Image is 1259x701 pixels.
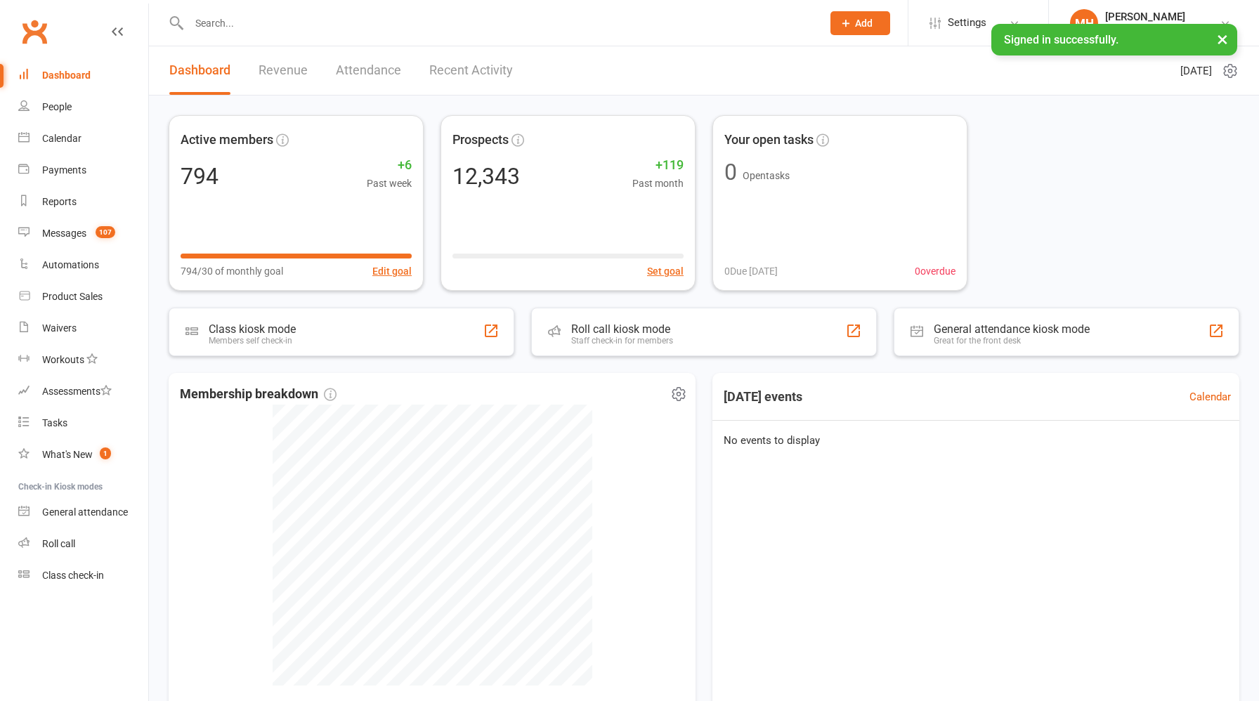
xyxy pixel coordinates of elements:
div: Great for the front desk [934,336,1090,346]
div: Roll call kiosk mode [571,322,673,336]
span: 0 overdue [915,263,955,279]
div: Automations [42,259,99,270]
a: Automations [18,249,148,281]
div: Class kiosk mode [209,322,296,336]
a: Attendance [336,46,401,95]
div: What's New [42,449,93,460]
button: × [1210,24,1235,54]
span: Active members [181,130,273,150]
span: Past month [632,176,684,191]
a: Payments [18,155,148,186]
a: Calendar [18,123,148,155]
div: 794 [181,165,218,188]
div: Staff check-in for members [571,336,673,346]
a: What's New1 [18,439,148,471]
div: Roll call [42,538,75,549]
a: Class kiosk mode [18,560,148,591]
div: Dashboard [42,70,91,81]
div: Tasks [42,417,67,428]
a: Recent Activity [429,46,513,95]
div: Workouts [42,354,84,365]
a: Calendar [1189,388,1231,405]
span: 0 Due [DATE] [724,263,778,279]
div: People [42,101,72,112]
a: Messages 107 [18,218,148,249]
div: Reports [42,196,77,207]
a: Waivers [18,313,148,344]
a: People [18,91,148,123]
button: Edit goal [372,263,412,279]
span: Your open tasks [724,130,814,150]
span: 1 [100,447,111,459]
span: Membership breakdown [180,384,337,405]
span: Prospects [452,130,509,150]
a: Assessments [18,376,148,407]
div: General attendance kiosk mode [934,322,1090,336]
a: General attendance kiosk mode [18,497,148,528]
span: Signed in successfully. [1004,33,1118,46]
div: Class check-in [42,570,104,581]
div: Messages [42,228,86,239]
span: Open tasks [743,170,790,181]
div: [PERSON_NAME] [1105,11,1185,23]
a: Revenue [259,46,308,95]
a: Reports [18,186,148,218]
div: ACA Network [1105,23,1185,36]
span: [DATE] [1180,63,1212,79]
div: Product Sales [42,291,103,302]
div: 12,343 [452,165,520,188]
span: +119 [632,155,684,176]
a: Dashboard [18,60,148,91]
div: Assessments [42,386,112,397]
a: Workouts [18,344,148,376]
div: Payments [42,164,86,176]
a: Product Sales [18,281,148,313]
div: Members self check-in [209,336,296,346]
button: Add [830,11,890,35]
input: Search... [185,13,812,33]
span: +6 [367,155,412,176]
div: 0 [724,161,737,183]
span: Past week [367,176,412,191]
div: Waivers [42,322,77,334]
div: General attendance [42,506,128,518]
div: No events to display [707,421,1245,460]
span: 794/30 of monthly goal [181,263,283,279]
a: Clubworx [17,14,52,49]
a: Dashboard [169,46,230,95]
div: Calendar [42,133,81,144]
h3: [DATE] events [712,384,814,410]
button: Set goal [647,263,684,279]
a: Roll call [18,528,148,560]
span: Add [855,18,873,29]
a: Tasks [18,407,148,439]
span: Settings [948,7,986,39]
div: MH [1070,9,1098,37]
span: 107 [96,226,115,238]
